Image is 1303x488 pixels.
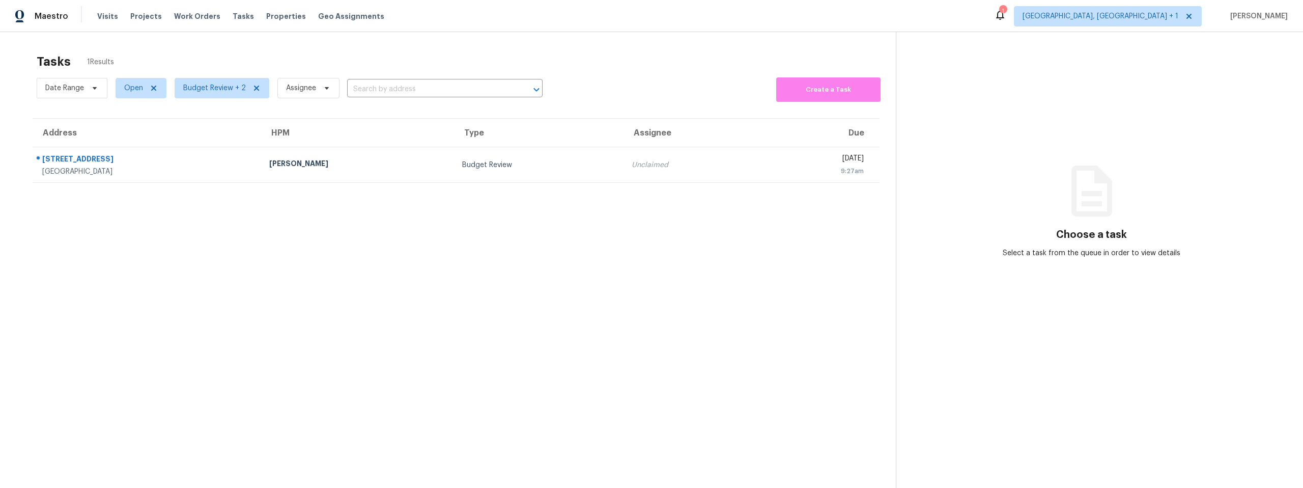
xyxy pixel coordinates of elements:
th: HPM [261,119,454,147]
span: Date Range [45,83,84,93]
input: Search by address [347,82,514,97]
div: [GEOGRAPHIC_DATA] [42,167,253,177]
h2: Tasks [37,57,71,67]
button: Open [529,83,544,97]
th: Due [759,119,880,147]
span: [GEOGRAPHIC_DATA], [GEOGRAPHIC_DATA] + 1 [1023,11,1178,21]
span: Budget Review + 2 [183,83,246,93]
div: [STREET_ADDRESS] [42,154,253,167]
span: Tasks [233,13,254,20]
th: Assignee [624,119,759,147]
h3: Choose a task [1056,230,1127,240]
span: Create a Task [781,84,875,96]
span: Visits [97,11,118,21]
span: 1 Results [87,57,114,67]
div: Budget Review [462,160,615,170]
div: 9:27am [768,166,864,176]
div: [PERSON_NAME] [269,158,446,171]
span: Maestro [35,11,68,21]
span: Properties [266,11,306,21]
div: Unclaimed [632,160,751,170]
div: [DATE] [768,153,864,166]
button: Create a Task [776,77,881,102]
span: Projects [130,11,162,21]
div: Select a task from the queue in order to view details [994,248,1189,258]
span: Open [124,83,143,93]
th: Type [454,119,624,147]
div: 1 [999,6,1006,16]
span: [PERSON_NAME] [1226,11,1288,21]
span: Work Orders [174,11,220,21]
span: Geo Assignments [318,11,384,21]
span: Assignee [286,83,316,93]
th: Address [33,119,261,147]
